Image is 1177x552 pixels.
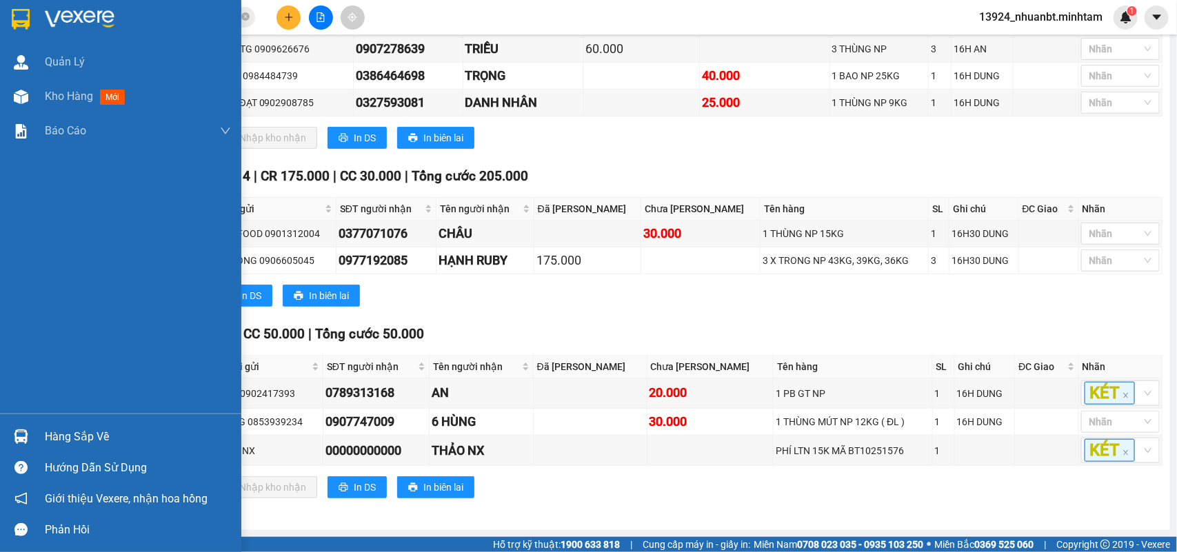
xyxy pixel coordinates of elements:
th: Chưa [PERSON_NAME] [647,356,774,378]
div: TRIỀU [465,39,581,59]
div: 20.000 [650,383,772,402]
div: 30.000 [643,224,758,243]
td: HẠNH RUBY [436,247,534,274]
div: 16H AN [954,41,1011,57]
div: 1 [931,226,947,241]
button: printerIn DS [213,285,272,307]
div: 3 X TRONG NP 43KG, 39KG, 36KG [763,253,926,268]
div: 3 THÙNG NP [832,41,927,57]
div: 30.000 [650,412,772,431]
img: solution-icon [14,124,28,139]
div: 1 BAO NP 25KG [832,68,927,83]
td: 0327593081 [354,90,463,116]
th: SL [933,356,955,378]
span: printer [294,291,303,302]
span: ⚪️ [927,542,931,547]
div: 16H30 DUNG [952,253,1016,268]
td: 0789313168 [323,378,430,409]
div: 175.000 [536,251,638,270]
div: 0386464698 [356,66,460,85]
button: caret-down [1145,6,1169,30]
strong: MĐH: [48,31,158,46]
td: 0977192085 [336,247,436,274]
span: PHƯƠNG NGA - [36,86,103,96]
th: Ghi chú [949,198,1018,221]
span: | [630,537,632,552]
span: close [1123,449,1129,456]
span: Tổng cước 205.000 [412,168,528,184]
div: Nhãn [1083,201,1158,216]
strong: 1900 633 818 [561,539,620,550]
span: SL 4 [224,168,250,184]
div: 1 [931,95,949,110]
div: TIẾN ĐẠT 0902908785 [217,95,352,110]
span: 0913600021 [103,86,158,96]
span: close-circle [241,11,250,24]
span: copyright [1100,540,1110,549]
span: CR 175.000 [261,168,330,184]
button: printerIn biên lai [283,285,360,307]
th: Đã [PERSON_NAME] [534,198,641,221]
div: TRÂN 0984484739 [217,68,352,83]
span: mới [100,90,125,105]
span: 16:10:09 [DATE] [62,74,131,84]
div: 25.000 [702,93,827,112]
span: CC 50.000 [243,326,305,342]
td: TRIỀU [463,36,584,63]
div: 0907278639 [356,39,460,59]
div: 1 [935,414,952,429]
strong: 0708 023 035 - 0935 103 250 [797,539,923,550]
div: 16H30 DUNG [952,226,1016,241]
div: 0377071076 [339,224,434,243]
div: HIỆP TG 0909626676 [217,41,352,57]
span: Tổng cước 50.000 [315,326,424,342]
img: logo-vxr [12,9,30,30]
span: | [308,326,312,342]
span: printer [339,482,348,493]
span: KÉT [1085,382,1135,405]
span: In biên lai [309,288,349,303]
td: 0377071076 [336,221,436,247]
th: Chưa [PERSON_NAME] [641,198,761,221]
sup: 1 [1127,6,1137,16]
th: Tên hàng [774,356,932,378]
div: 1 THÙNG NP 9KG [832,95,927,110]
button: aim [341,6,365,30]
span: N.gửi: [4,61,158,72]
span: Người gửi [216,359,309,374]
span: Ngày/ giờ gửi: [4,74,60,84]
span: | [333,168,336,184]
span: printer [408,482,418,493]
span: down [220,125,231,136]
button: plus [276,6,301,30]
button: printerIn biên lai [397,476,474,498]
td: 6 HÙNG [430,409,534,436]
td: THẢO NX [430,436,534,466]
th: Ghi chú [955,356,1016,378]
div: Nhãn [1083,359,1158,374]
span: [PERSON_NAME] [59,8,116,17]
div: PHÍ LTN 15K MÃ BT10251576 [776,443,929,458]
button: downloadNhập kho nhận [213,476,317,498]
span: Báo cáo [45,122,86,139]
span: Kho hàng [45,90,93,103]
div: 16H DUNG [954,95,1011,110]
div: 3 [931,253,947,268]
div: 60.000 [585,39,697,59]
button: printerIn DS [328,127,387,149]
span: close-circle [241,12,250,21]
div: TRUNG 0853939234 [214,414,321,429]
span: SĐT người nhận [327,359,415,374]
img: warehouse-icon [14,55,28,70]
span: Tên người nhận [433,359,519,374]
span: | [254,168,257,184]
div: THẢO NX [432,441,531,460]
td: TRỌNG [463,63,584,90]
td: 00000000000 [323,436,430,466]
td: 0907747009 [323,409,430,436]
div: Hàng sắp về [45,427,231,447]
strong: PHIẾU TRẢ HÀNG [67,19,140,29]
th: SL [929,198,949,221]
div: 16H DUNG [957,386,1013,401]
span: N.nhận: [4,86,158,96]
